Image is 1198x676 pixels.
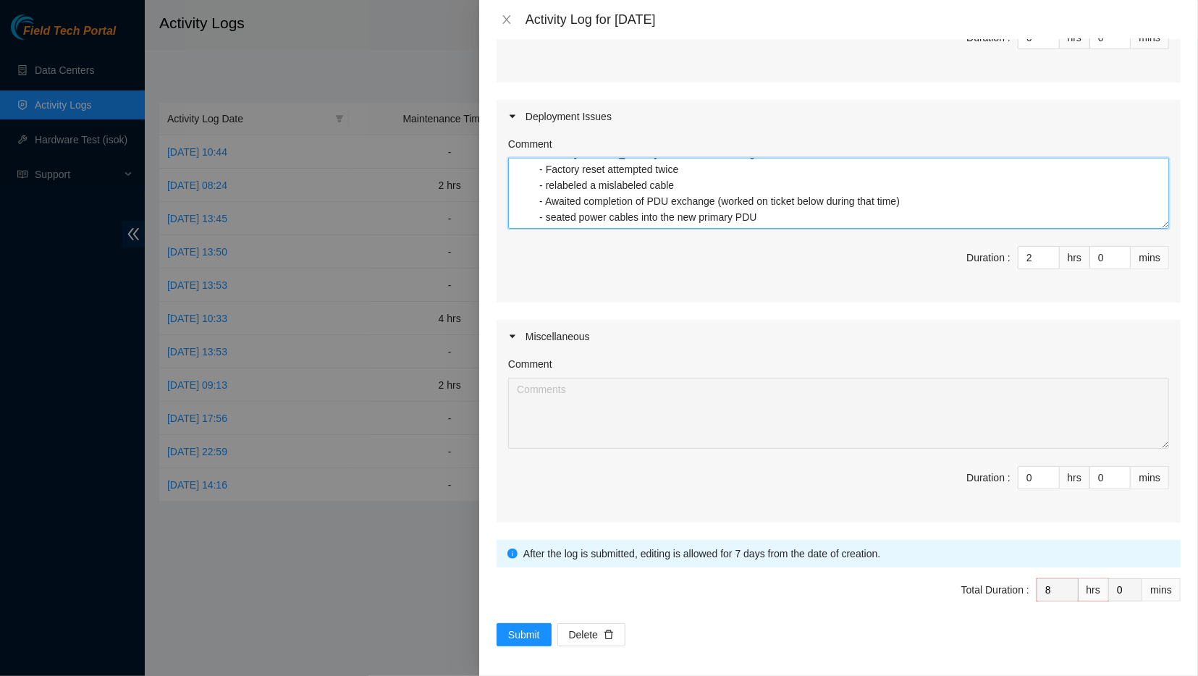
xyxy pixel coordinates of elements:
[508,627,540,643] span: Submit
[961,582,1029,598] div: Total Duration :
[497,100,1181,133] div: Deployment Issues
[557,623,625,646] button: Deletedelete
[526,12,1181,28] div: Activity Log for [DATE]
[1060,466,1090,489] div: hrs
[497,13,517,27] button: Close
[604,630,614,641] span: delete
[966,250,1011,266] div: Duration :
[1060,246,1090,269] div: hrs
[497,623,552,646] button: Submit
[1079,578,1109,601] div: hrs
[508,378,1169,449] textarea: Comment
[508,136,552,152] label: Comment
[1131,466,1169,489] div: mins
[966,470,1011,486] div: Duration :
[508,112,517,121] span: caret-right
[569,627,598,643] span: Delete
[497,320,1181,353] div: Miscellaneous
[508,158,1169,229] textarea: Comment
[501,14,512,25] span: close
[523,546,1170,562] div: After the log is submitted, editing is allowed for 7 days from the date of creation.
[508,356,552,372] label: Comment
[507,549,518,559] span: info-circle
[508,332,517,341] span: caret-right
[1142,578,1181,601] div: mins
[1131,246,1169,269] div: mins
